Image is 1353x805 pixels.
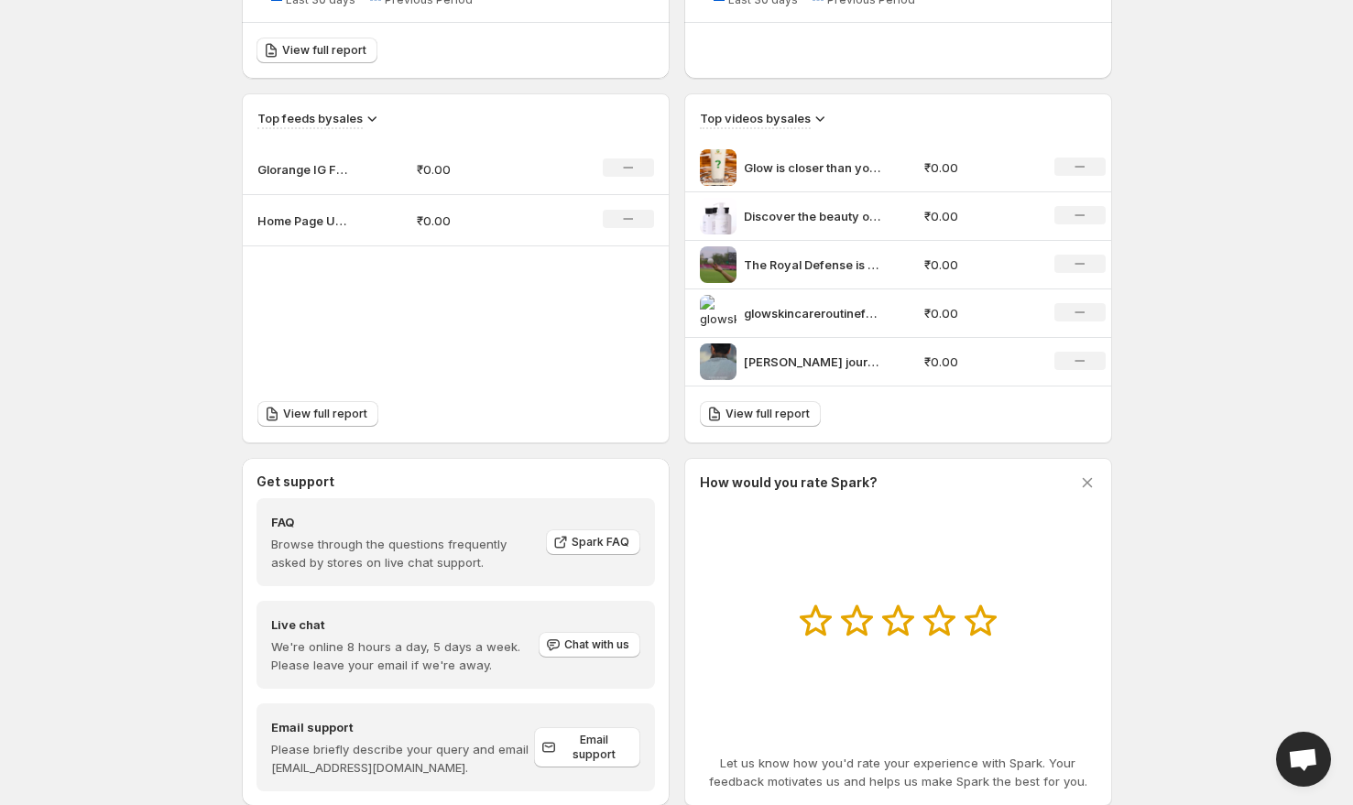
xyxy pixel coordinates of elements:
p: ₹0.00 [924,304,1032,322]
p: Let us know how you'd rate your experience with Spark. Your feedback motivates us and helps us ma... [700,754,1097,790]
p: Please briefly describe your query and email [EMAIL_ADDRESS][DOMAIN_NAME]. [271,740,534,777]
p: glowskincareroutinefacewashrajasthanfypagee [744,304,881,322]
span: Chat with us [564,637,629,652]
p: Glorange IG Feed [257,160,349,179]
p: ₹0.00 [924,207,1032,225]
h4: FAQ [271,513,533,531]
a: View full report [700,401,821,427]
span: Email support [560,733,629,762]
h3: Top feeds by sales [257,109,363,127]
p: Browse through the questions frequently asked by stores on live chat support. [271,535,533,571]
a: View full report [256,38,377,63]
a: Email support [534,727,640,767]
p: ₹0.00 [924,353,1032,371]
p: Home Page UGC [257,212,349,230]
p: Glow is closer than you think But only if you can guess it right Stay tuned The surprise is almos... [744,158,881,177]
button: Chat with us [539,632,640,658]
p: [PERSON_NAME] journey is one of curiosity and balance From diving deep into research to shaping y... [744,353,881,371]
span: View full report [283,407,367,421]
p: ₹0.00 [924,256,1032,274]
img: glowskincareroutinefacewashrajasthanfypagee [700,295,737,332]
p: Discover the beauty of clean and minimal skincare that truly works on your skin problems with bem... [744,207,881,225]
h4: Live chat [271,615,537,634]
h3: Top videos by sales [700,109,811,127]
p: We're online 8 hours a day, 5 days a week. Please leave your email if we're away. [271,637,537,674]
h3: How would you rate Spark? [700,473,878,492]
a: Spark FAQ [546,529,640,555]
a: View full report [257,401,378,427]
p: The Royal Defense is getting Stronger [744,256,881,274]
span: View full report [726,407,810,421]
img: Abhijeets journey is one of curiosity and balance From diving deep into research to shaping young... [700,343,737,380]
p: ₹0.00 [417,212,547,230]
h3: Get support [256,473,334,491]
span: View full report [282,43,366,58]
p: ₹0.00 [417,160,547,179]
img: The Royal Defense is getting Stronger [700,246,737,283]
img: Glow is closer than you think But only if you can guess it right Stay tuned The surprise is almos... [700,149,737,186]
span: Spark FAQ [572,535,629,549]
h4: Email support [271,718,534,736]
img: Discover the beauty of clean and minimal skincare that truly works on your skin problems with bem... [700,198,737,234]
a: Open chat [1276,732,1331,787]
p: ₹0.00 [924,158,1032,177]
